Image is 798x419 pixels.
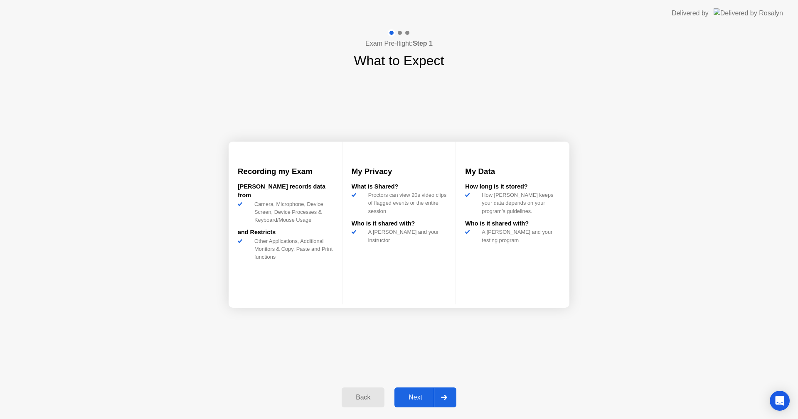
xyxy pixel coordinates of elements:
div: [PERSON_NAME] records data from [238,182,333,200]
div: A [PERSON_NAME] and your instructor [365,228,447,244]
div: Other Applications, Additional Monitors & Copy, Paste and Print functions [251,237,333,261]
div: Who is it shared with? [352,219,447,228]
button: Next [394,387,456,407]
div: Camera, Microphone, Device Screen, Device Processes & Keyboard/Mouse Usage [251,200,333,224]
div: How long is it stored? [465,182,560,191]
div: A [PERSON_NAME] and your testing program [478,228,560,244]
div: What is Shared? [352,182,447,191]
b: Step 1 [413,40,433,47]
div: and Restricts [238,228,333,237]
div: Delivered by [672,8,709,18]
div: Open Intercom Messenger [770,391,790,411]
div: Who is it shared with? [465,219,560,228]
h4: Exam Pre-flight: [365,39,433,49]
div: Proctors can view 20s video clips of flagged events or the entire session [365,191,447,215]
h1: What to Expect [354,51,444,71]
div: How [PERSON_NAME] keeps your data depends on your program’s guidelines. [478,191,560,215]
button: Back [342,387,384,407]
div: Next [397,394,434,401]
h3: My Data [465,166,560,177]
h3: Recording my Exam [238,166,333,177]
div: Back [344,394,382,401]
img: Delivered by Rosalyn [714,8,783,18]
h3: My Privacy [352,166,447,177]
